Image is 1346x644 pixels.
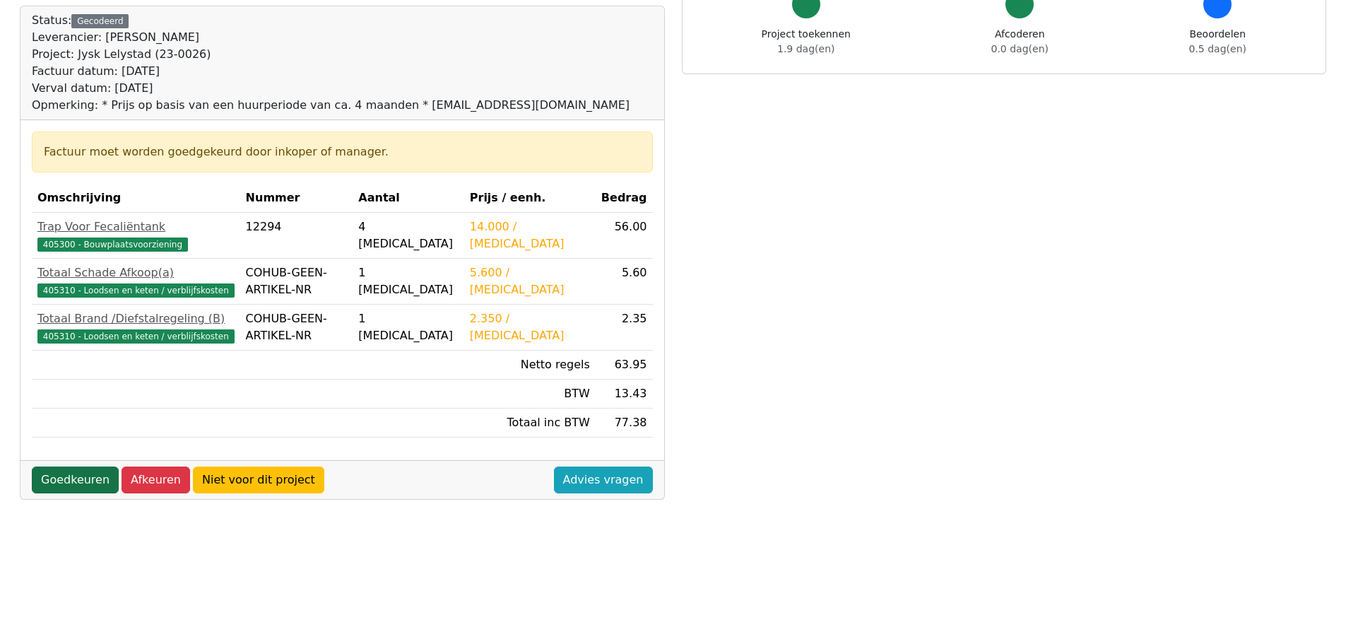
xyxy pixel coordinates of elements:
[991,27,1049,57] div: Afcoderen
[37,310,235,344] a: Totaal Brand /Diefstalregeling (B)405310 - Loodsen en keten / verblijfskosten
[358,218,458,252] div: 4 [MEDICAL_DATA]
[554,467,653,493] a: Advies vragen
[240,305,353,351] td: COHUB-GEEN-ARTIKEL-NR
[37,329,235,344] span: 405310 - Loodsen en keten / verblijfskosten
[470,310,590,344] div: 2.350 / [MEDICAL_DATA]
[32,80,630,97] div: Verval datum: [DATE]
[37,238,188,252] span: 405300 - Bouwplaatsvoorziening
[32,63,630,80] div: Factuur datum: [DATE]
[32,46,630,63] div: Project: Jysk Lelystad (23-0026)
[596,351,653,380] td: 63.95
[991,43,1049,54] span: 0.0 dag(en)
[464,351,596,380] td: Netto regels
[240,184,353,213] th: Nummer
[464,380,596,409] td: BTW
[240,259,353,305] td: COHUB-GEEN-ARTIKEL-NR
[596,213,653,259] td: 56.00
[37,283,235,298] span: 405310 - Loodsen en keten / verblijfskosten
[596,305,653,351] td: 2.35
[32,29,630,46] div: Leverancier: [PERSON_NAME]
[596,259,653,305] td: 5.60
[596,380,653,409] td: 13.43
[37,218,235,252] a: Trap Voor Fecaliëntank405300 - Bouwplaatsvoorziening
[37,264,235,298] a: Totaal Schade Afkoop(a)405310 - Loodsen en keten / verblijfskosten
[1189,27,1246,57] div: Beoordelen
[358,264,458,298] div: 1 [MEDICAL_DATA]
[37,218,235,235] div: Trap Voor Fecaliëntank
[122,467,190,493] a: Afkeuren
[596,409,653,438] td: 77.38
[32,467,119,493] a: Goedkeuren
[464,184,596,213] th: Prijs / eenh.
[353,184,464,213] th: Aantal
[37,310,235,327] div: Totaal Brand /Diefstalregeling (B)
[464,409,596,438] td: Totaal inc BTW
[358,310,458,344] div: 1 [MEDICAL_DATA]
[470,218,590,252] div: 14.000 / [MEDICAL_DATA]
[762,27,851,57] div: Project toekennen
[44,144,641,160] div: Factuur moet worden goedgekeurd door inkoper of manager.
[37,264,235,281] div: Totaal Schade Afkoop(a)
[71,14,129,28] div: Gecodeerd
[32,97,630,114] div: Opmerking: * Prijs op basis van een huurperiode van ca. 4 maanden * [EMAIL_ADDRESS][DOMAIN_NAME]
[240,213,353,259] td: 12294
[1189,43,1246,54] span: 0.5 dag(en)
[32,12,630,114] div: Status:
[470,264,590,298] div: 5.600 / [MEDICAL_DATA]
[777,43,834,54] span: 1.9 dag(en)
[32,184,240,213] th: Omschrijving
[596,184,653,213] th: Bedrag
[193,467,324,493] a: Niet voor dit project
